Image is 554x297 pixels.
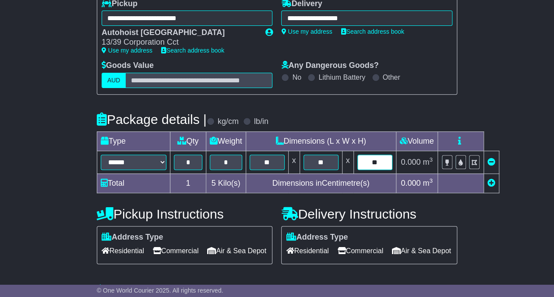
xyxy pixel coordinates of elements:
span: Commercial [338,244,383,258]
td: Total [97,173,170,193]
label: kg/cm [218,117,239,127]
td: Kilo(s) [206,173,246,193]
label: AUD [102,73,126,88]
a: Use my address [102,47,152,54]
span: Air & Sea Depot [392,244,451,258]
td: 1 [170,173,206,193]
h4: Package details | [97,112,207,127]
td: Weight [206,131,246,151]
span: Air & Sea Depot [207,244,266,258]
td: Dimensions (L x W x H) [246,131,396,151]
td: Dimensions in Centimetre(s) [246,173,396,193]
span: m [423,158,433,166]
sup: 3 [429,156,433,163]
span: Residential [286,244,328,258]
span: 5 [212,179,216,187]
td: Type [97,131,170,151]
a: Use my address [281,28,332,35]
a: Remove this item [487,158,495,166]
span: 0.000 [401,179,420,187]
h4: Pickup Instructions [97,207,273,221]
td: x [288,151,300,173]
a: Add new item [487,179,495,187]
td: Volume [396,131,438,151]
td: Qty [170,131,206,151]
div: Autohoist [GEOGRAPHIC_DATA] [102,28,257,38]
label: Other [383,73,400,81]
sup: 3 [429,177,433,184]
span: Residential [102,244,144,258]
label: Address Type [102,233,163,242]
label: Address Type [286,233,348,242]
div: 13/39 Corporation Cct [102,38,257,47]
label: Any Dangerous Goods? [281,61,378,71]
span: Commercial [153,244,198,258]
label: Lithium Battery [318,73,365,81]
h4: Delivery Instructions [281,207,457,221]
label: Goods Value [102,61,154,71]
td: x [342,151,353,173]
a: Search address book [341,28,404,35]
label: lb/in [254,117,268,127]
a: Search address book [161,47,224,54]
label: No [292,73,301,81]
span: m [423,179,433,187]
span: © One World Courier 2025. All rights reserved. [97,287,223,294]
span: 0.000 [401,158,420,166]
